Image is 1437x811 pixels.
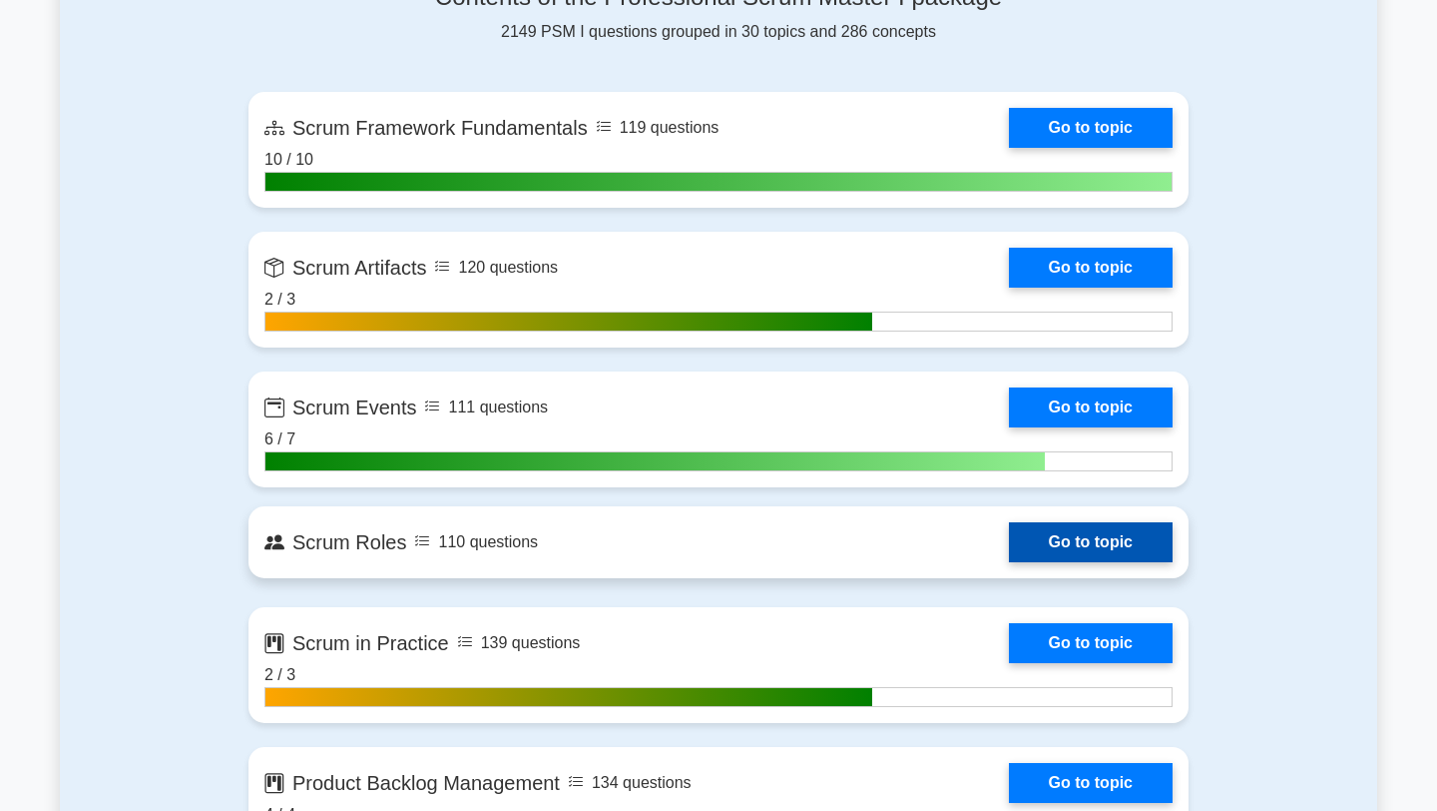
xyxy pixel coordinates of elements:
[1009,248,1173,288] a: Go to topic
[1009,763,1173,803] a: Go to topic
[1009,623,1173,663] a: Go to topic
[1009,522,1173,562] a: Go to topic
[1009,388,1173,427] a: Go to topic
[1009,108,1173,148] a: Go to topic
